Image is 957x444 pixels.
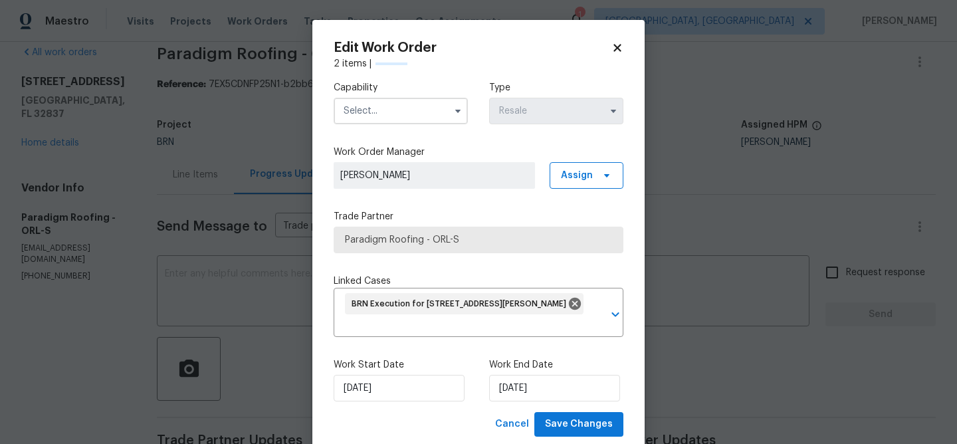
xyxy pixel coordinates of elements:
button: Save Changes [534,412,623,437]
button: Open [606,305,625,324]
label: Type [489,81,623,94]
span: [PERSON_NAME] [340,169,528,182]
input: Select... [334,98,468,124]
label: Work End Date [489,358,623,372]
div: 2 items | [334,57,623,70]
label: Work Start Date [334,358,468,372]
button: Cancel [490,412,534,437]
label: Capability [334,81,468,94]
button: Show options [605,103,621,119]
span: BRN Execution for [STREET_ADDRESS][PERSON_NAME] [352,298,572,310]
span: Linked Cases [334,275,391,288]
button: Show options [450,103,466,119]
input: Select... [489,98,623,124]
div: BRN Execution for [STREET_ADDRESS][PERSON_NAME] [345,293,584,314]
span: Cancel [495,416,529,433]
span: Save Changes [545,416,613,433]
input: M/D/YYYY [334,375,465,401]
h2: Edit Work Order [334,41,611,55]
span: Paradigm Roofing - ORL-S [345,233,612,247]
input: M/D/YYYY [489,375,620,401]
span: Assign [561,169,593,182]
label: Work Order Manager [334,146,623,159]
label: Trade Partner [334,210,623,223]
